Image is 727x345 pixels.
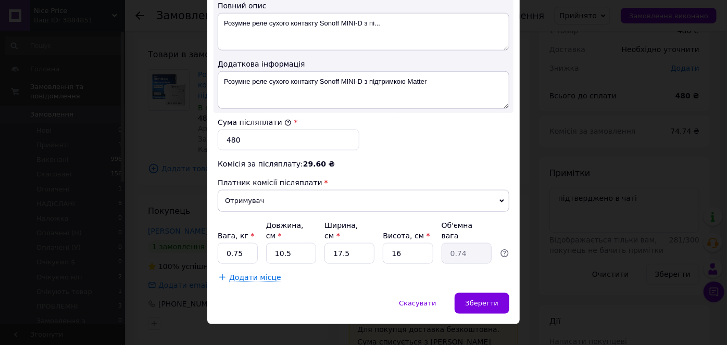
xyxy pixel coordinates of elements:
div: Комісія за післяплату: [218,159,509,169]
label: Сума післяплати [218,118,292,126]
div: Додаткова інформація [218,59,509,69]
span: Платник комісії післяплати [218,178,322,187]
label: Вага, кг [218,232,254,240]
div: Об'ємна вага [442,220,492,241]
span: 29.60 ₴ [303,160,335,168]
textarea: Розумне реле сухого контакту Sonoff MINI-D з пі... [218,13,509,50]
label: Висота, см [383,232,430,240]
textarea: Розумне реле сухого контакту Sonoff MINI-D з підтримкою Matter [218,71,509,109]
span: Зберегти [466,299,498,307]
label: Ширина, см [324,221,358,240]
label: Довжина, см [266,221,304,240]
span: Отримувач [218,190,509,212]
span: Скасувати [399,299,436,307]
div: Повний опис [218,1,509,11]
span: Додати місце [229,273,281,282]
